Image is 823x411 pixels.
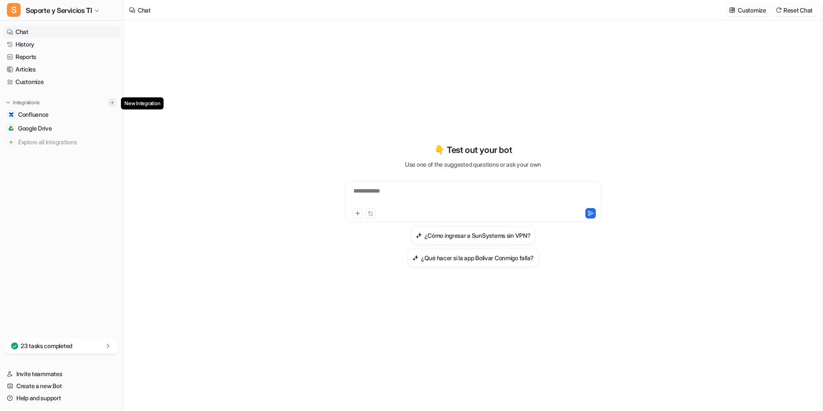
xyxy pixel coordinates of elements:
[3,51,120,63] a: Reports
[3,136,120,148] a: Explore all integrations
[424,231,531,240] h3: ¿Cómo ingresar a SunSystems sin VPN?
[421,253,534,262] h3: ¿Qué hacer si la app Bolivar Conmigo falla?
[18,135,117,149] span: Explore all integrations
[3,76,120,88] a: Customize
[13,99,40,106] p: Integrations
[727,4,769,16] button: Customize
[3,98,42,107] button: Integrations
[407,248,539,267] button: ¿Qué hacer si la app Bolivar Conmigo falla?¿Qué hacer si la app Bolivar Conmigo falla?
[121,97,164,109] span: New Integration
[3,368,120,380] a: Invite teammates
[3,26,120,38] a: Chat
[21,342,72,350] p: 23 tasks completed
[3,122,120,134] a: Google DriveGoogle Drive
[7,138,15,146] img: explore all integrations
[434,143,512,156] p: 👇 Test out your bot
[412,255,418,261] img: ¿Qué hacer si la app Bolivar Conmigo falla?
[773,4,816,16] button: Reset Chat
[776,7,782,13] img: reset
[26,4,92,16] span: Soporte y Servicios TI
[405,160,541,169] p: Use one of the suggested questions or ask your own
[9,112,14,117] img: Confluence
[3,109,120,121] a: ConfluenceConfluence
[138,6,151,15] div: Chat
[109,100,115,106] img: menu_add.svg
[729,7,735,13] img: customize
[738,6,766,15] p: Customize
[3,38,120,50] a: History
[3,380,120,392] a: Create a new Bot
[18,124,52,133] span: Google Drive
[416,232,422,239] img: ¿Cómo ingresar a SunSystems sin VPN?
[5,100,11,106] img: expand menu
[3,63,120,75] a: Articles
[9,126,14,131] img: Google Drive
[3,392,120,404] a: Help and support
[18,110,49,119] span: Confluence
[7,3,21,17] span: S
[411,226,536,245] button: ¿Cómo ingresar a SunSystems sin VPN?¿Cómo ingresar a SunSystems sin VPN?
